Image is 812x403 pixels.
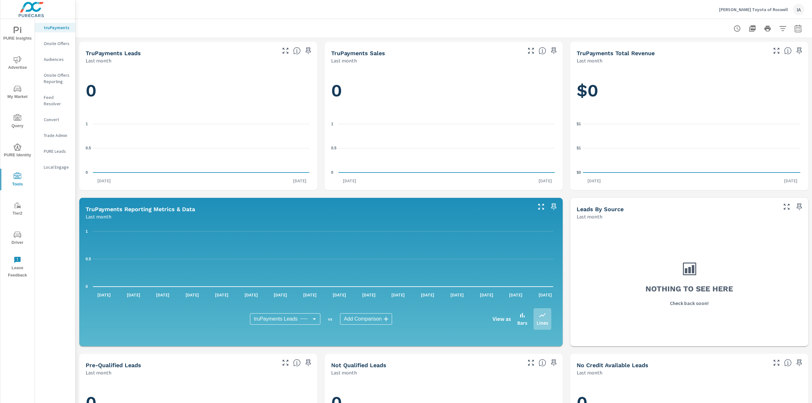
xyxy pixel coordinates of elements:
button: Make Fullscreen [536,202,546,212]
p: [PERSON_NAME] Toyota of Roswell [719,7,788,12]
p: [DATE] [387,292,409,298]
text: 1 [86,229,88,234]
p: [DATE] [780,178,802,184]
span: PURE Identity [2,143,33,159]
p: [DATE] [93,178,115,184]
span: Add Comparison [344,316,382,322]
p: [DATE] [358,292,380,298]
button: Make Fullscreen [782,202,792,212]
p: [DATE] [505,292,527,298]
div: Onsite Offers Reporting [35,70,75,86]
h5: Pre-Qualified Leads [86,362,141,368]
span: Leave Feedback [2,256,33,279]
p: [DATE] [534,292,556,298]
p: Last month [331,369,357,376]
text: 0 [86,284,88,289]
span: truPayments Leads [254,316,298,322]
text: 0 [86,170,88,175]
span: Query [2,114,33,130]
p: [DATE] [338,178,361,184]
p: [DATE] [211,292,233,298]
p: [DATE] [583,178,605,184]
p: Convert [44,116,70,123]
p: Last month [86,57,111,64]
text: $0 [577,170,581,175]
span: Total revenue from sales matched to a truPayments lead. [Source: This data is sourced from the de... [784,47,792,55]
text: 1 [86,122,88,126]
span: My Market [2,85,33,101]
div: Convert [35,115,75,124]
span: Save this to your personalized report [549,46,559,56]
div: Local Engage [35,162,75,172]
p: Last month [86,213,111,220]
h5: No Credit Available Leads [577,362,648,368]
p: [DATE] [299,292,321,298]
text: 0 [331,170,333,175]
span: A basic review has been done and has not approved the credit worthiness of the lead by the config... [539,359,546,367]
text: $1 [577,122,581,126]
button: Make Fullscreen [771,358,782,368]
p: Local Engage [44,164,70,170]
p: [DATE] [289,178,311,184]
p: Bars [517,319,527,327]
span: Save this to your personalized report [794,358,804,368]
p: [DATE] [122,292,145,298]
span: Save this to your personalized report [549,358,559,368]
p: [DATE] [93,292,115,298]
p: Last month [577,213,602,220]
span: Save this to your personalized report [303,46,313,56]
div: PURE Leads [35,146,75,156]
div: nav menu [0,19,35,282]
p: [DATE] [240,292,262,298]
div: Trade Admin [35,131,75,140]
text: $1 [577,146,581,150]
div: Add Comparison [340,313,392,325]
h5: Leads By Source [577,206,624,212]
div: truPayments Leads [250,313,320,325]
p: [DATE] [181,292,203,298]
div: Feed Resolver [35,93,75,108]
text: 1 [331,122,333,126]
p: vs [320,316,340,322]
h1: $0 [577,80,802,101]
button: Make Fullscreen [526,46,536,56]
span: Save this to your personalized report [794,46,804,56]
div: IA [793,4,804,15]
p: [DATE] [475,292,498,298]
h5: truPayments Leads [86,50,141,56]
button: Select Date Range [792,22,804,35]
button: "Export Report to PDF" [746,22,759,35]
span: Tools [2,172,33,188]
h5: truPayments Total Revenue [577,50,655,56]
p: [DATE] [269,292,291,298]
p: truPayments [44,24,70,31]
span: A basic review has been done and approved the credit worthiness of the lead by the configured cre... [293,359,301,367]
p: Lines [537,319,548,327]
span: Number of sales matched to a truPayments lead. [Source: This data is sourced from the dealer's DM... [539,47,546,55]
h1: 0 [331,80,556,101]
button: Make Fullscreen [280,46,291,56]
span: Save this to your personalized report [303,358,313,368]
p: Last month [577,57,602,64]
div: Onsite Offers [35,39,75,48]
text: 0.5 [331,146,337,150]
span: A lead that has been submitted but has not gone through the credit application process. [784,359,792,367]
span: PURE Insights [2,27,33,42]
h3: Nothing to see here [645,283,733,294]
p: Trade Admin [44,132,70,139]
span: The number of truPayments leads. [293,47,301,55]
p: [DATE] [534,178,556,184]
p: [DATE] [416,292,439,298]
h6: View as [493,316,511,322]
span: Tier2 [2,202,33,217]
p: Audiences [44,56,70,62]
span: Save this to your personalized report [794,202,804,212]
p: Onsite Offers Reporting [44,72,70,85]
h5: truPayments Sales [331,50,385,56]
p: Last month [331,57,357,64]
p: Feed Resolver [44,94,70,107]
p: Check back soon! [670,299,709,307]
p: [DATE] [328,292,350,298]
button: Make Fullscreen [771,46,782,56]
p: [DATE] [446,292,468,298]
